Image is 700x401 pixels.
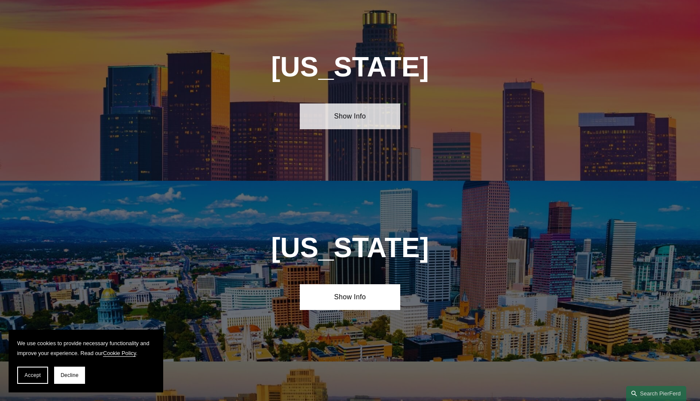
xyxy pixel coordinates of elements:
[300,103,400,129] a: Show Info
[225,232,475,264] h1: [US_STATE]
[24,372,41,378] span: Accept
[300,284,400,310] a: Show Info
[9,330,163,392] section: Cookie banner
[17,367,48,384] button: Accept
[17,338,155,358] p: We use cookies to provide necessary functionality and improve your experience. Read our .
[54,367,85,384] button: Decline
[626,386,686,401] a: Search this site
[103,350,136,356] a: Cookie Policy
[61,372,79,378] span: Decline
[225,52,475,83] h1: [US_STATE]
